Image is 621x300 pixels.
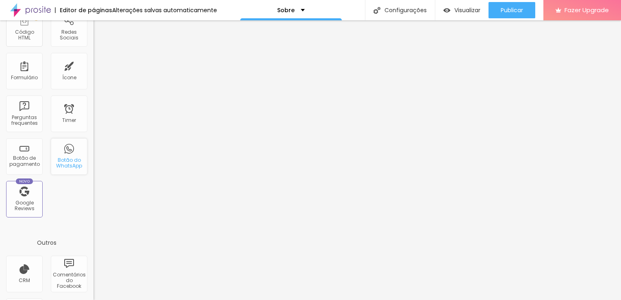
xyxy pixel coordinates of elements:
[8,200,40,212] div: Google Reviews
[8,29,40,41] div: Código HTML
[454,7,480,13] span: Visualizar
[16,178,33,184] div: Novo
[53,272,85,289] div: Comentários do Facebook
[53,29,85,41] div: Redes Sociais
[62,117,76,123] div: Timer
[8,115,40,126] div: Perguntas frequentes
[565,7,609,13] span: Fazer Upgrade
[373,7,380,14] img: Icone
[62,75,76,80] div: Ícone
[11,75,38,80] div: Formulário
[501,7,523,13] span: Publicar
[53,157,85,169] div: Botão do WhatsApp
[277,7,295,13] p: Sobre
[93,20,621,300] iframe: Editor
[112,7,217,13] div: Alterações salvas automaticamente
[443,7,450,14] img: view-1.svg
[19,278,30,283] div: CRM
[435,2,489,18] button: Visualizar
[55,7,112,13] div: Editor de páginas
[489,2,535,18] button: Publicar
[8,155,40,167] div: Botão de pagamento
